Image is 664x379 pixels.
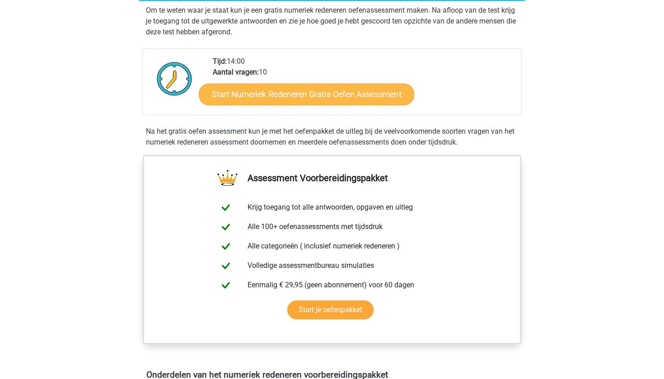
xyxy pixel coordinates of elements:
a: Start Numeriek Redeneren Gratis Oefen Assessment [199,83,414,105]
img: Klok [152,56,197,101]
p: Om te weten waar je staat kun je een gratis numeriek redeneren oefenassessment maken. Na afloop v... [146,5,518,37]
div: Na het gratis oefen assessment kun je met het oefenpakket de uitleg bij de veelvoorkomende soorte... [142,126,522,148]
b: Tijd: [213,57,227,66]
div: 14:00 10 [206,56,521,115]
b: Aantal vragen: [213,68,259,76]
a: Start je oefenpakket [287,300,374,319]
